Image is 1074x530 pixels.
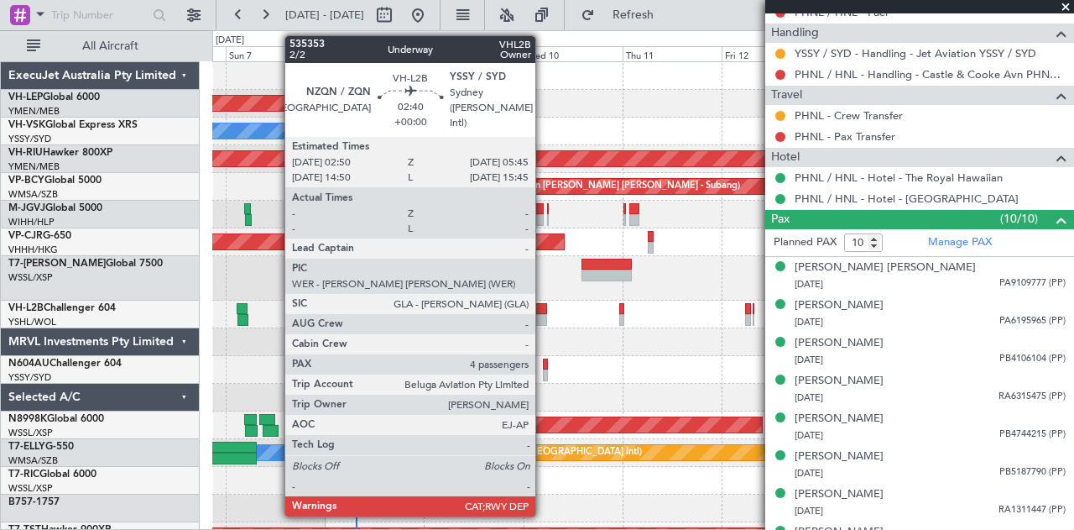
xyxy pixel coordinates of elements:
a: VH-VSKGlobal Express XRS [8,120,138,130]
span: VH-LEP [8,92,43,102]
a: PHNL - Crew Transfer [795,108,903,123]
span: RA6315475 (PP) [998,390,1066,404]
div: [PERSON_NAME] [795,411,884,428]
a: YMEN/MEB [8,160,60,173]
a: YSSY / SYD - Handling - Jet Aviation YSSY / SYD [795,46,1036,60]
button: All Aircraft [18,33,182,60]
span: N604AU [8,359,50,369]
a: WSSL/XSP [8,427,53,439]
a: Manage PAX [928,234,992,251]
span: [DATE] [795,467,823,480]
span: VP-BCY [8,176,44,186]
span: PA6195965 (PP) [999,314,1066,328]
a: YSSY/SYD [8,371,51,384]
a: VH-L2BChallenger 604 [8,303,116,313]
span: Travel [771,86,802,105]
a: VH-LEPGlobal 6000 [8,92,100,102]
a: B757-1757 [8,497,60,507]
a: PHNL / HNL - Hotel - [GEOGRAPHIC_DATA] [795,192,1019,206]
span: T7-ELLY [8,442,45,452]
a: PHNL / HNL - Handling - Castle & Cooke Avn PHNL / HNL [795,67,1066,81]
span: Pax [771,210,790,229]
a: T7-RICGlobal 6000 [8,470,96,480]
div: Planned Maint [GEOGRAPHIC_DATA] (Seletar) [329,412,526,438]
a: VHHH/HKG [8,244,58,256]
div: [PERSON_NAME] [PERSON_NAME] [795,260,976,276]
span: Handling [771,24,819,43]
span: T7-RIC [8,470,39,480]
span: [DATE] [795,354,823,366]
span: PA9109777 (PP) [999,276,1066,291]
div: Planned Maint [GEOGRAPHIC_DATA] ([GEOGRAPHIC_DATA] Intl) [362,440,642,465]
span: (10/10) [1000,210,1038,228]
a: T7-[PERSON_NAME]Global 7500 [8,259,163,269]
span: Hotel [771,148,800,167]
div: Thu 11 [623,46,722,61]
a: WIHH/HLP [8,216,55,228]
a: PHNL / HNL - Hotel - The Royal Hawaiian [795,171,1003,185]
a: M-JGVJGlobal 5000 [8,203,102,213]
a: N8998KGlobal 6000 [8,414,104,424]
span: [DATE] [795,429,823,442]
input: Trip Number [51,3,148,28]
span: [DATE] [795,505,823,517]
span: [DATE] [795,278,823,291]
div: Tue 9 [424,46,523,61]
a: YSHL/WOL [8,316,56,328]
span: PB4106104 (PP) [999,352,1066,366]
div: [PERSON_NAME] [795,449,884,465]
div: [PERSON_NAME] [795,486,884,503]
a: PHNL - Pax Transfer [795,129,895,144]
a: T7-ELLYG-550 [8,442,74,452]
div: [DATE] [216,34,244,48]
div: Fri 12 [722,46,821,61]
div: [PERSON_NAME] [795,335,884,352]
span: N8998K [8,414,47,424]
span: B757-1 [8,497,42,507]
a: WSSL/XSP [8,482,53,495]
span: VH-L2B [8,303,44,313]
span: [DATE] [795,316,823,328]
div: Wed 10 [524,46,623,61]
span: VP-CJR [8,231,43,241]
span: PB4744215 (PP) [999,428,1066,442]
a: VP-CJRG-650 [8,231,71,241]
a: WSSL/XSP [8,271,53,284]
a: VH-RIUHawker 800XP [8,148,112,158]
a: N604AUChallenger 604 [8,359,122,369]
span: RA1311447 (PP) [998,503,1066,517]
span: T7-[PERSON_NAME] [8,259,106,269]
span: [DATE] [795,391,823,404]
div: [PERSON_NAME] [795,297,884,314]
span: [DATE] - [DATE] [285,8,364,23]
span: All Aircraft [44,40,177,52]
a: WMSA/SZB [8,454,58,467]
div: Mon 8 [325,46,424,61]
div: Unplanned Maint [GEOGRAPHIC_DATA] (Sultan [PERSON_NAME] [PERSON_NAME] - Subang) [337,174,740,199]
button: Refresh [573,2,674,29]
a: YSSY/SYD [8,133,51,145]
div: [PERSON_NAME] [795,373,884,390]
span: M-JGVJ [8,203,45,213]
a: YMEN/MEB [8,105,60,118]
a: VP-BCYGlobal 5000 [8,176,102,186]
a: WMSA/SZB [8,188,58,201]
div: Sun 7 [226,46,325,61]
span: Refresh [598,9,669,21]
label: Planned PAX [774,234,837,251]
span: VH-VSK [8,120,45,130]
span: VH-RIU [8,148,43,158]
span: PB5187790 (PP) [999,465,1066,480]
